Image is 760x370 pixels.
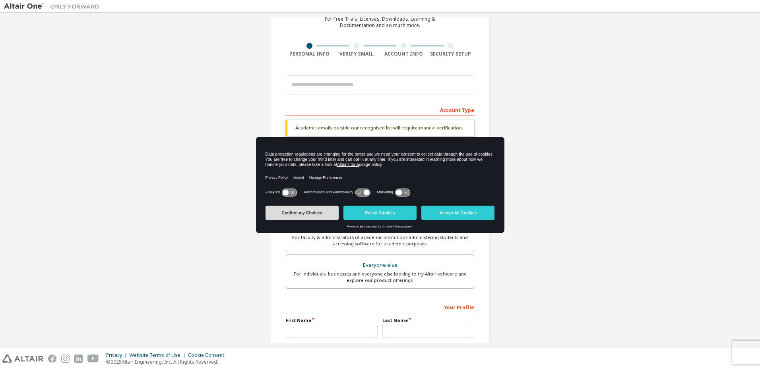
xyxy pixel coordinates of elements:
div: Website Terms of Use [130,352,188,358]
label: Last Name [382,317,474,324]
div: Account Type [286,103,474,116]
div: Security Setup [427,51,475,57]
div: Cookie Consent [188,352,229,358]
img: instagram.svg [61,355,70,363]
img: linkedin.svg [74,355,83,363]
div: Personal Info [286,51,333,57]
div: Your Profile [286,301,474,313]
div: Privacy [106,352,130,358]
div: Everyone else [291,260,469,271]
div: Verify Email [333,51,380,57]
div: Account Info [380,51,427,57]
div: Academic emails outside our recognised list will require manual verification. [286,120,474,136]
div: For Free Trials, Licenses, Downloads, Learning & Documentation and so much more. [325,16,435,29]
div: For faculty & administrators of academic institutions administering students and accessing softwa... [291,234,469,247]
img: youtube.svg [87,355,99,363]
p: © 2025 Altair Engineering, Inc. All Rights Reserved. [106,358,229,365]
img: facebook.svg [48,355,56,363]
img: altair_logo.svg [2,355,43,363]
div: For individuals, businesses and everyone else looking to try Altair software and explore our prod... [291,271,469,283]
img: Altair One [4,2,103,10]
label: Job Title [286,343,474,349]
label: First Name [286,317,378,324]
